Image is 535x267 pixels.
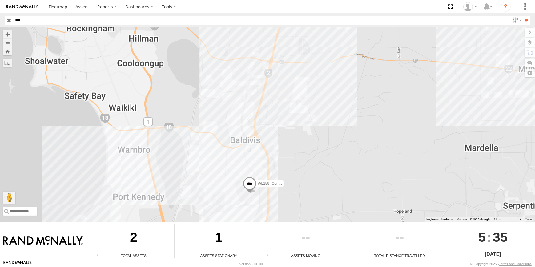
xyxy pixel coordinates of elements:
a: Terms and Conditions [499,262,532,266]
button: Zoom Home [3,47,12,55]
div: Total number of Enabled Assets [95,253,104,258]
span: 5 [478,224,486,250]
img: Rand McNally [3,236,83,246]
div: Total Distance Travelled [348,253,451,258]
i: ? [501,2,511,12]
div: Total distance travelled by all assets within specified date range and applied filters [348,253,358,258]
span: WL159- Connect [PERSON_NAME] [258,181,317,186]
div: [DATE] [453,251,533,258]
span: 1 km [494,218,501,221]
div: Jaydon Walker [461,2,479,11]
div: © Copyright 2025 - [470,262,532,266]
button: Zoom out [3,38,12,47]
div: 1 [175,224,263,253]
button: Keyboard shortcuts [426,217,453,222]
div: Assets Moving [265,253,346,258]
img: rand-logo.svg [6,5,38,9]
a: Visit our Website [3,261,32,267]
div: Total number of assets current in transit. [265,253,275,258]
label: Search Filter Options [510,16,523,25]
div: Assets Stationary [175,253,263,258]
div: Total number of assets current stationary. [175,253,184,258]
div: Version: 306.00 [239,262,263,266]
span: Map data ©2025 Google [457,218,490,221]
button: Drag Pegman onto the map to open Street View [3,192,15,204]
button: Map Scale: 1 km per 62 pixels [492,217,523,222]
span: 35 [493,224,508,250]
button: Zoom in [3,30,12,38]
div: : [453,224,533,250]
label: Map Settings [525,69,535,77]
label: Measure [3,59,12,67]
div: 2 [95,224,172,253]
div: Total Assets [95,253,172,258]
a: Terms (opens in new tab) [526,218,532,220]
